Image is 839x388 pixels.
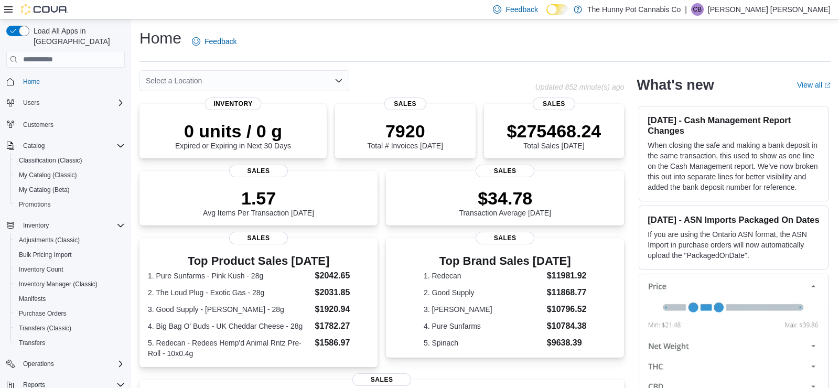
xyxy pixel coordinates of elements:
span: Home [23,78,40,86]
div: Total # Invoices [DATE] [368,121,443,150]
button: My Catalog (Classic) [10,168,129,182]
dt: 1. Redecan [424,271,543,281]
dt: 3. [PERSON_NAME] [424,304,543,315]
dd: $11868.77 [547,286,587,299]
div: Total Sales [DATE] [507,121,601,150]
span: Users [23,99,39,107]
span: Sales [229,232,288,244]
button: My Catalog (Beta) [10,182,129,197]
h1: Home [139,28,181,49]
p: 1.57 [203,188,314,209]
span: Adjustments (Classic) [19,236,80,244]
span: Inventory Manager (Classic) [15,278,125,290]
p: The Hunny Pot Cannabis Co [587,3,681,16]
dt: 2. The Loud Plug - Exotic Gas - 28g [148,287,311,298]
button: Operations [19,358,58,370]
input: Dark Mode [546,4,568,15]
span: Manifests [15,293,125,305]
span: Purchase Orders [19,309,67,318]
p: 7920 [368,121,443,142]
button: Users [2,95,129,110]
p: | [685,3,687,16]
span: Inventory Count [15,263,125,276]
span: My Catalog (Classic) [19,171,77,179]
p: [PERSON_NAME] [PERSON_NAME] [708,3,831,16]
p: $34.78 [459,188,551,209]
dd: $1586.97 [315,337,370,349]
span: Home [19,75,125,88]
span: My Catalog (Beta) [19,186,70,194]
dd: $10796.52 [547,303,587,316]
button: Transfers [10,336,129,350]
h3: Top Product Sales [DATE] [148,255,369,267]
button: Adjustments (Classic) [10,233,129,247]
span: My Catalog (Classic) [15,169,125,181]
span: Promotions [15,198,125,211]
span: Manifests [19,295,46,303]
div: Cameron Brown [691,3,704,16]
dt: 5. Redecan - Redees Hemp'd Animal Rntz Pre-Roll - 10x0.4g [148,338,311,359]
button: Inventory Count [10,262,129,277]
a: Promotions [15,198,55,211]
img: Cova [21,4,68,15]
button: Open list of options [335,77,343,85]
button: Catalog [19,139,49,152]
span: Classification (Classic) [19,156,82,165]
a: My Catalog (Beta) [15,184,74,196]
span: Sales [229,165,288,177]
a: Inventory Manager (Classic) [15,278,102,290]
dd: $11981.92 [547,270,587,282]
span: Operations [23,360,54,368]
h3: [DATE] - ASN Imports Packaged On Dates [648,214,820,225]
button: Manifests [10,292,129,306]
a: Adjustments (Classic) [15,234,84,246]
span: Sales [352,373,411,386]
a: Inventory Count [15,263,68,276]
div: Transaction Average [DATE] [459,188,551,217]
span: Customers [19,117,125,131]
span: Catalog [23,142,45,150]
span: Transfers (Classic) [15,322,125,335]
span: Sales [533,98,575,110]
a: Transfers (Classic) [15,322,76,335]
span: Classification (Classic) [15,154,125,167]
dt: 2. Good Supply [424,287,543,298]
dt: 1. Pure Sunfarms - Pink Kush - 28g [148,271,311,281]
dd: $1782.27 [315,320,370,332]
dt: 3. Good Supply - [PERSON_NAME] - 28g [148,304,311,315]
p: $275468.24 [507,121,601,142]
dt: 5. Spinach [424,338,543,348]
span: Inventory Count [19,265,63,274]
a: Feedback [188,31,241,52]
a: Transfers [15,337,49,349]
h3: Top Brand Sales [DATE] [424,255,587,267]
span: Inventory [23,221,49,230]
p: Updated 852 minute(s) ago [535,83,625,91]
a: Classification (Classic) [15,154,87,167]
svg: External link [824,82,831,89]
dd: $2031.85 [315,286,370,299]
span: Sales [476,165,534,177]
dd: $10784.38 [547,320,587,332]
button: Customers [2,116,129,132]
span: My Catalog (Beta) [15,184,125,196]
p: When closing the safe and making a bank deposit in the same transaction, this used to show as one... [648,140,820,192]
button: Home [2,74,129,89]
a: Purchase Orders [15,307,71,320]
span: Bulk Pricing Import [19,251,72,259]
span: Inventory [205,98,261,110]
span: Transfers [19,339,45,347]
div: Expired or Expiring in Next 30 Days [175,121,291,150]
span: Load All Apps in [GEOGRAPHIC_DATA] [29,26,125,47]
span: Bulk Pricing Import [15,249,125,261]
span: CB [693,3,702,16]
button: Inventory [2,218,129,233]
button: Inventory Manager (Classic) [10,277,129,292]
button: Catalog [2,138,129,153]
button: Transfers (Classic) [10,321,129,336]
button: Users [19,96,44,109]
dd: $2042.65 [315,270,370,282]
span: Transfers (Classic) [19,324,71,332]
h3: [DATE] - Cash Management Report Changes [648,115,820,136]
span: Adjustments (Classic) [15,234,125,246]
